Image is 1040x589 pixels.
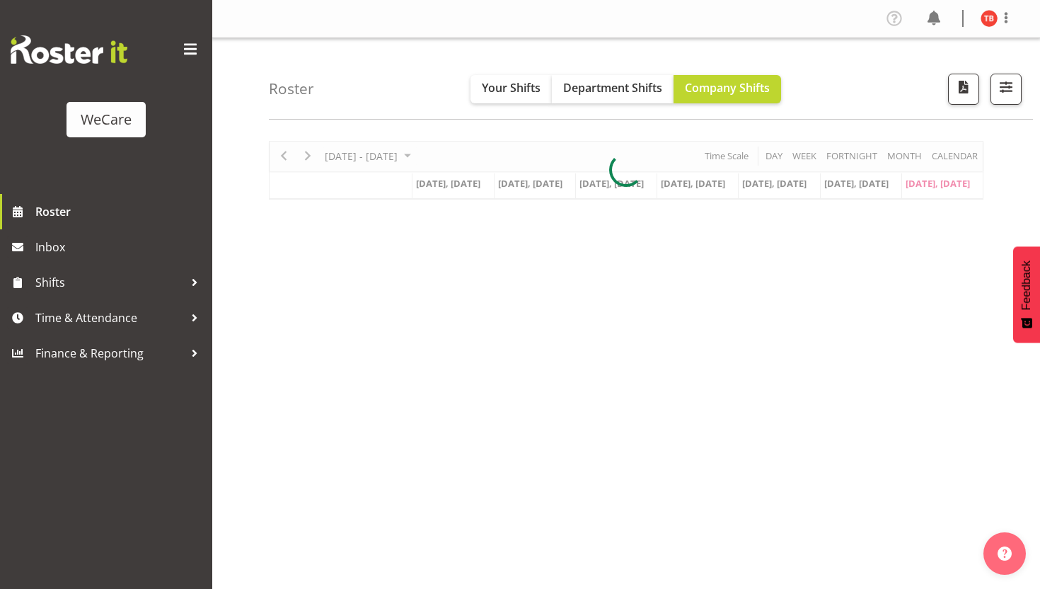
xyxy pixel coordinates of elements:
span: Shifts [35,272,184,293]
span: Company Shifts [685,80,770,96]
img: tyla-boyd11707.jpg [981,10,998,27]
h4: Roster [269,81,314,97]
span: Time & Attendance [35,307,184,328]
span: Feedback [1020,261,1033,310]
button: Filter Shifts [990,74,1022,105]
span: Department Shifts [563,80,662,96]
div: WeCare [81,109,132,130]
button: Feedback - Show survey [1013,246,1040,343]
button: Department Shifts [552,75,674,103]
span: Finance & Reporting [35,343,184,364]
button: Your Shifts [470,75,552,103]
span: Roster [35,201,205,222]
span: Your Shifts [482,80,541,96]
img: help-xxl-2.png [998,547,1012,561]
img: Rosterit website logo [11,35,127,64]
span: Inbox [35,236,205,258]
button: Download a PDF of the roster according to the set date range. [948,74,979,105]
button: Company Shifts [674,75,781,103]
